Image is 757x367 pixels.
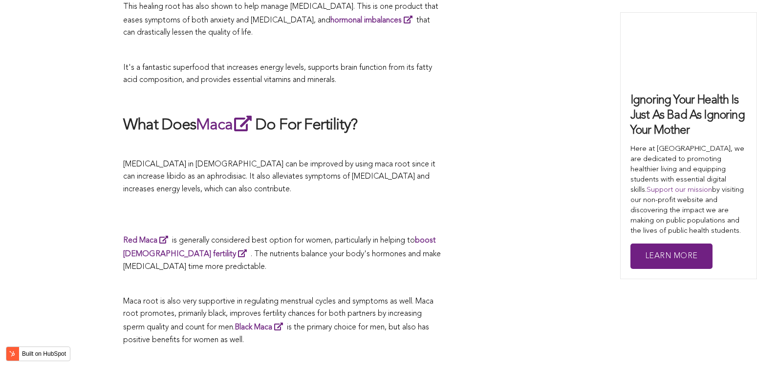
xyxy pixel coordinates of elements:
[630,244,713,269] a: Learn More
[196,118,255,133] a: Maca
[708,320,757,367] iframe: Chat Widget
[6,348,18,360] img: HubSpot sprocket logo
[6,347,70,361] button: Built on HubSpot
[123,237,172,245] a: Red Maca
[123,237,441,270] span: is generally considered best option for women, particularly in helping to . The nutrients balance...
[235,324,272,331] strong: Black Maca
[330,17,416,24] a: hormonal imbalances
[18,347,70,360] label: Built on HubSpot
[123,161,435,193] span: [MEDICAL_DATA] in [DEMOGRAPHIC_DATA] can be improved by using maca root since it can increase lib...
[123,64,432,84] span: It's a fantastic superfood that increases energy levels, supports brain function from its fatty a...
[123,298,433,344] span: Maca root is also very supportive in regulating menstrual cycles and symptoms as well. Maca root ...
[123,237,436,258] a: boost [DEMOGRAPHIC_DATA] fertility
[235,324,287,331] a: Black Maca
[123,114,441,136] h2: What Does Do For Fertility?
[123,237,157,245] strong: Red Maca
[123,3,438,37] span: This healing root has also shown to help manage [MEDICAL_DATA]. This is one product that eases sy...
